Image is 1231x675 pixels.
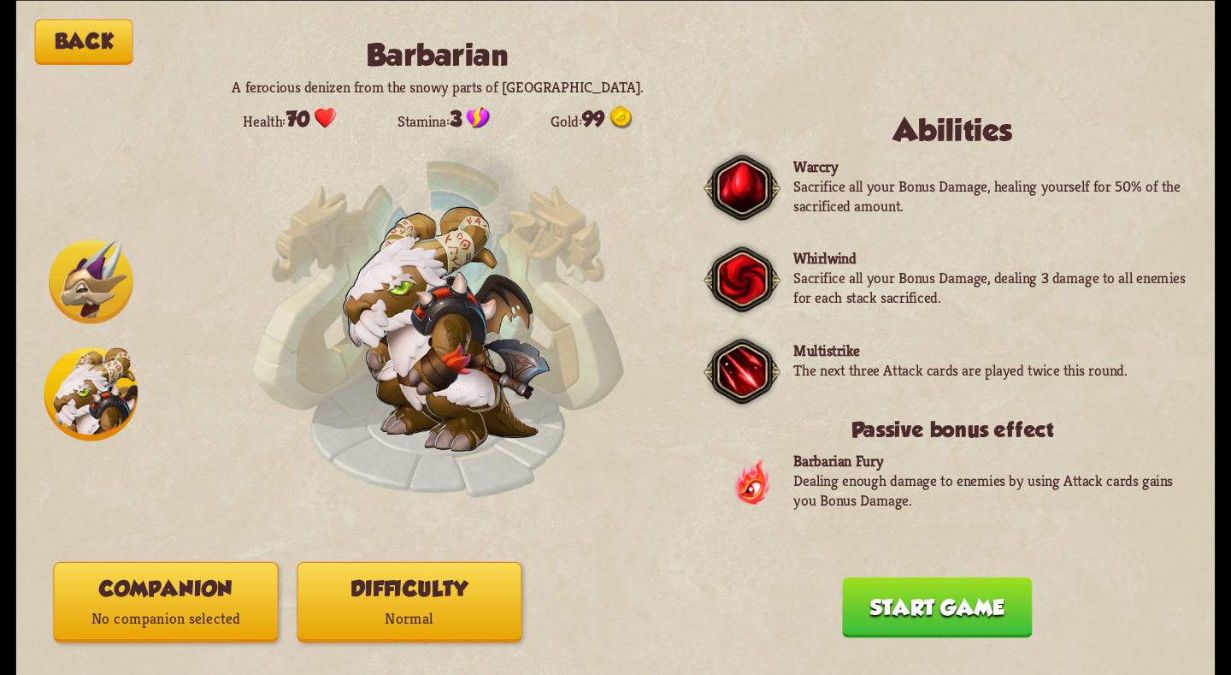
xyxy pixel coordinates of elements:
[286,107,309,131] span: 70
[467,106,490,128] img: Stamina_Icon.png
[610,106,632,128] img: Gold.png
[54,561,279,642] button: CompanionNo companion selected
[582,107,604,131] span: 99
[213,77,663,97] p: A ferocious denizen from the snowy parts of [GEOGRAPHIC_DATA].
[733,456,771,506] img: DragonFury.png
[35,19,133,65] button: Back
[55,604,278,634] p: No companion selected
[793,157,1187,176] p: Warcry
[793,176,1187,216] p: Sacrifice all your Bonus Damage, healing yourself for 50% of the sacrificed amount.
[213,38,663,73] h2: Barbarian
[793,340,1127,360] p: Multistrike
[719,417,1187,441] h3: Passive bonus effect
[793,451,1187,471] p: Barbarian Fury
[450,107,462,131] span: 3
[842,577,1032,637] button: Start game
[704,148,780,227] img: Dark_Frame.png
[704,332,780,411] img: Dark_Frame.png
[398,106,490,132] div: Stamina:
[297,561,521,642] button: DifficultyNormal
[243,106,337,132] div: Health:
[793,248,1187,268] p: Whirlwind
[343,206,551,451] img: Barbarian_Dragon.png
[298,604,521,634] p: Normal
[44,346,138,441] img: Barbarian_Dragon_Icon.png
[551,106,632,132] div: Gold:
[49,239,133,323] img: Chevalier_Dragon_Icon.png
[793,268,1187,307] p: Sacrifice all your Bonus Damage, dealing 3 damage to all enemies for each stack sacrificed.
[250,131,625,506] img: Enchantment_Altar.png
[315,106,337,128] img: Heart.png
[704,240,780,319] img: Dark_Frame.png
[719,113,1187,148] h2: Abilities
[793,471,1187,510] p: Dealing enough damage to enemies by using Attack cards gains you Bonus Damage.
[344,207,550,450] img: Barbarian_Dragon.png
[793,360,1127,380] p: The next three Attack cards are played twice this round.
